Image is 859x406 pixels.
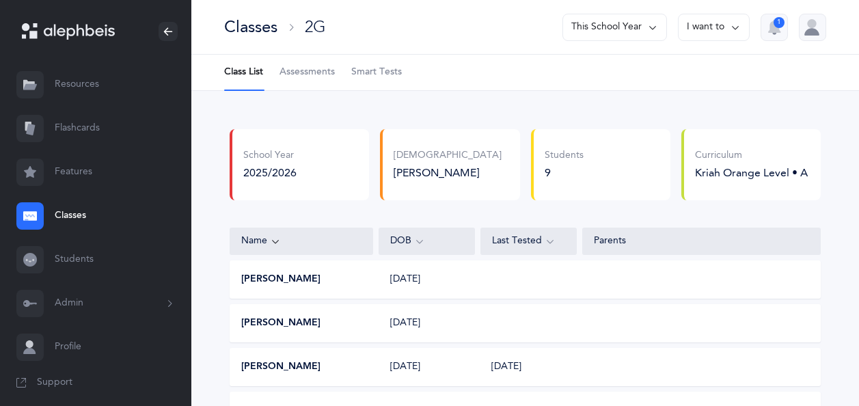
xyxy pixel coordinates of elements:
button: I want to [678,14,750,41]
div: Kriah Orange Level • A [695,165,808,180]
span: Support [37,376,72,390]
span: Smart Tests [351,66,402,79]
button: 1 [761,14,788,41]
div: School Year [243,149,297,163]
span: Assessments [279,66,335,79]
div: 9 [545,165,584,180]
div: 2G [305,16,326,38]
button: [PERSON_NAME] [241,273,321,286]
div: 1 [774,17,785,28]
div: [PERSON_NAME] [394,165,508,180]
div: [DATE] [379,273,475,286]
div: DOB [390,234,463,249]
div: Curriculum [695,149,808,163]
div: 2025/2026 [243,165,297,180]
button: This School Year [562,14,667,41]
div: Name [241,234,362,249]
span: [DATE] [491,360,521,374]
div: Classes [224,16,277,38]
div: Parents [594,234,809,248]
div: Last Tested [492,234,565,249]
div: [DATE] [379,316,475,330]
button: [PERSON_NAME] [241,360,321,374]
div: [DEMOGRAPHIC_DATA] [394,149,508,163]
button: [PERSON_NAME] [241,316,321,330]
div: Students [545,149,584,163]
div: [DATE] [379,360,475,374]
